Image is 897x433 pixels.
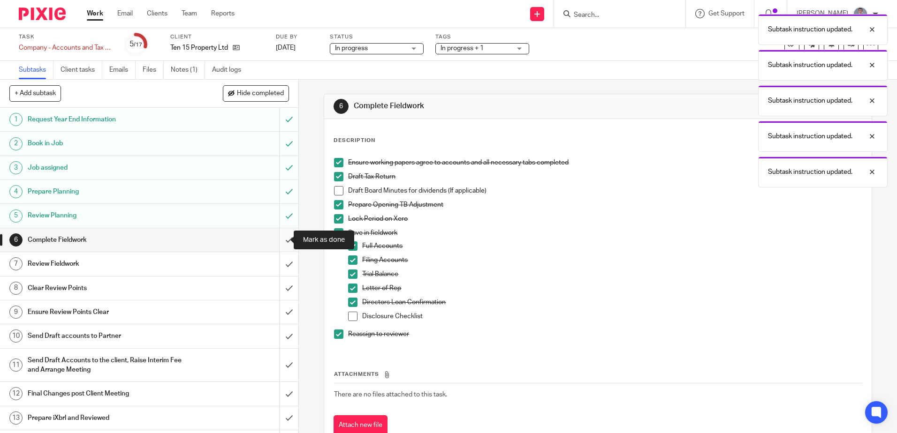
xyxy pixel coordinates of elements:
[9,85,61,101] button: + Add subtask
[9,306,23,319] div: 9
[768,60,852,70] p: Subtask instruction updated.
[28,305,189,319] h1: Ensure Review Points Clear
[9,113,23,126] div: 1
[9,358,23,372] div: 11
[28,233,189,247] h1: Complete Fieldwork
[362,298,861,307] p: Directors Loan Confirmation
[441,45,484,52] span: In progress + 1
[61,61,102,79] a: Client tasks
[19,61,53,79] a: Subtasks
[19,43,113,52] div: Company - Accounts and Tax Preparation
[362,241,861,251] p: Full Accounts
[348,186,861,195] p: Draft Board Minutes for dividends (If applicable)
[853,7,868,22] img: DSC05254%20(1).jpg
[170,43,228,52] p: Ten 15 Property Ltd
[9,329,23,343] div: 10
[117,9,133,18] a: Email
[212,61,248,79] a: Audit logs
[28,209,189,223] h1: Review Planning
[134,42,142,47] small: /17
[276,45,296,51] span: [DATE]
[182,9,197,18] a: Team
[334,391,447,398] span: There are no files attached to this task.
[362,269,861,279] p: Trial Balance
[9,209,23,223] div: 5
[87,9,103,18] a: Work
[28,281,189,295] h1: Clear Review Points
[147,9,167,18] a: Clients
[28,353,189,377] h1: Send Draft Accounts to the client, Raise Interim Fee and Arrange Meeting
[143,61,164,79] a: Files
[354,101,618,111] h1: Complete Fieldwork
[348,329,861,339] p: Reassign to reviewer
[335,45,368,52] span: In progress
[362,255,861,265] p: Filing Accounts
[435,33,529,41] label: Tags
[276,33,318,41] label: Due by
[19,33,113,41] label: Task
[348,158,861,167] p: Ensure working papers agree to accounts and all necessary tabs completed
[9,257,23,270] div: 7
[28,257,189,271] h1: Review Fieldwork
[28,329,189,343] h1: Send Draft accounts to Partner
[28,136,189,150] h1: Book in Job
[211,9,235,18] a: Reports
[223,85,289,101] button: Hide completed
[28,411,189,425] h1: Prepare iXbrl and Reviewed
[334,372,379,377] span: Attachments
[28,387,189,401] h1: Final Changes post Client Meeting
[362,284,861,293] p: Letter of Rep
[334,99,349,114] div: 6
[348,200,861,209] p: Prepare Opening TB Adjustment
[9,387,23,400] div: 12
[348,172,861,181] p: Draft Tax Return
[9,161,23,174] div: 3
[768,167,852,177] p: Subtask instruction updated.
[129,39,142,50] div: 5
[9,137,23,150] div: 2
[348,228,861,238] p: Save in fieldwork
[330,33,424,41] label: Status
[768,132,852,141] p: Subtask instruction updated.
[237,90,284,97] span: Hide completed
[334,137,375,144] p: Description
[348,214,861,224] p: Lock Period on Xero
[768,96,852,105] p: Subtask instruction updated.
[109,61,136,79] a: Emails
[362,312,861,321] p: Disclosure Checklist
[9,282,23,295] div: 8
[28,161,189,175] h1: Job assigned
[171,61,205,79] a: Notes (1)
[28,112,189,127] h1: Request Year End Information
[768,25,852,34] p: Subtask instruction updated.
[9,233,23,246] div: 6
[28,185,189,199] h1: Prepare Planning
[9,411,23,425] div: 13
[19,7,66,20] img: Pixie
[170,33,264,41] label: Client
[9,185,23,198] div: 4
